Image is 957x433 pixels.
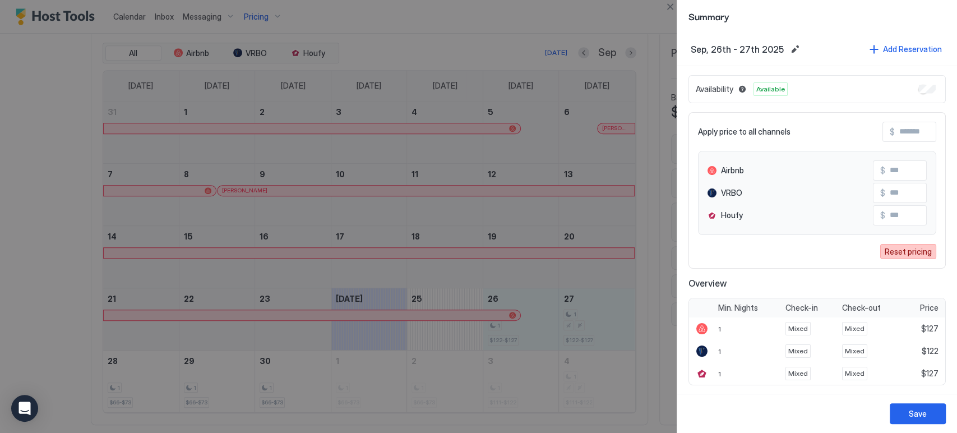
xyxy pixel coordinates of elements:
span: Mixed [788,324,808,334]
div: Add Reservation [883,43,942,55]
button: Reset pricing [880,244,936,259]
span: Min. Nights [718,303,758,313]
span: Apply price to all channels [698,127,790,137]
span: Summary [688,9,946,23]
span: Check-in [785,303,818,313]
span: $ [880,165,885,176]
button: Edit date range [788,43,802,56]
span: Mixed [845,346,864,356]
span: Mixed [788,346,808,356]
span: $122 [922,346,938,356]
span: Check-out [842,303,881,313]
span: Overview [688,278,946,289]
span: $ [880,188,885,198]
span: Airbnb [721,165,744,176]
div: Save [909,408,927,420]
span: $ [880,210,885,220]
span: 1 [718,347,721,356]
span: VRBO [721,188,742,198]
span: Sep, 26th - 27th 2025 [691,44,784,55]
div: Open Intercom Messenger [11,395,38,422]
span: Available [756,84,785,94]
button: Blocked dates override all pricing rules and remain unavailable until manually unblocked [736,82,749,96]
span: Availability [696,84,733,94]
div: Reset pricing [885,246,932,257]
span: 1 [718,325,721,333]
span: $ [890,127,895,137]
span: $127 [921,368,938,379]
span: Mixed [845,368,864,379]
button: Save [890,403,946,424]
span: Houfy [721,210,743,220]
button: Add Reservation [868,42,944,57]
span: Mixed [788,368,808,379]
span: Price [920,303,938,313]
span: 1 [718,370,721,378]
span: $127 [921,324,938,334]
span: Mixed [845,324,864,334]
